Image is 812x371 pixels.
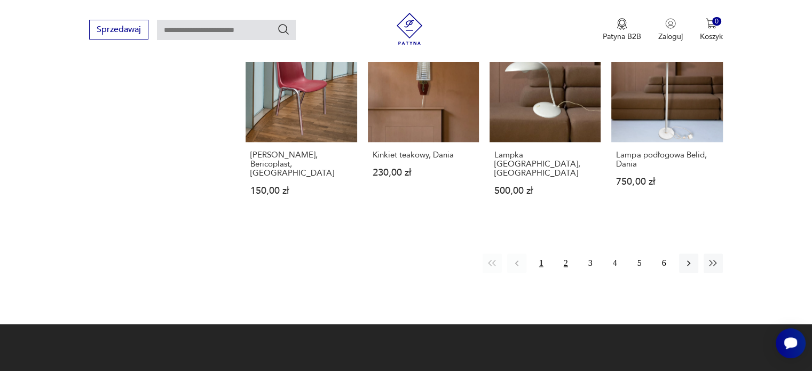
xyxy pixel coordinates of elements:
[532,254,551,273] button: 1
[494,151,596,178] h3: Lampka [GEOGRAPHIC_DATA], [GEOGRAPHIC_DATA]
[617,18,627,30] img: Ikona medalu
[700,18,723,42] button: 0Koszyk
[89,27,148,34] a: Sprzedawaj
[700,31,723,42] p: Koszyk
[611,31,722,216] a: Lampa podłogowa Belid, DaniaLampa podłogowa Belid, Dania750,00 zł
[556,254,576,273] button: 2
[630,254,649,273] button: 5
[581,254,600,273] button: 3
[658,18,683,42] button: Zaloguj
[89,20,148,40] button: Sprzedawaj
[665,18,676,29] img: Ikonka użytkownika
[246,31,357,216] a: Krzesła Helene, Bericoplast, Włochy[PERSON_NAME], Bericoplast, [GEOGRAPHIC_DATA]150,00 zł
[250,186,352,195] p: 150,00 zł
[494,186,596,195] p: 500,00 zł
[605,254,625,273] button: 4
[712,17,721,26] div: 0
[603,31,641,42] p: Patyna B2B
[277,23,290,36] button: Szukaj
[616,151,718,169] h3: Lampa podłogowa Belid, Dania
[393,13,425,45] img: Patyna - sklep z meblami i dekoracjami vintage
[373,168,474,177] p: 230,00 zł
[490,31,601,216] a: Lampka biurkowa Nuova, WłochyLampka [GEOGRAPHIC_DATA], [GEOGRAPHIC_DATA]500,00 zł
[368,31,479,216] a: Kinkiet teakowy, DaniaKinkiet teakowy, Dania230,00 zł
[603,18,641,42] button: Patyna B2B
[658,31,683,42] p: Zaloguj
[616,177,718,186] p: 750,00 zł
[603,18,641,42] a: Ikona medaluPatyna B2B
[250,151,352,178] h3: [PERSON_NAME], Bericoplast, [GEOGRAPHIC_DATA]
[373,151,474,160] h3: Kinkiet teakowy, Dania
[776,328,806,358] iframe: Smartsupp widget button
[706,18,716,29] img: Ikona koszyka
[655,254,674,273] button: 6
